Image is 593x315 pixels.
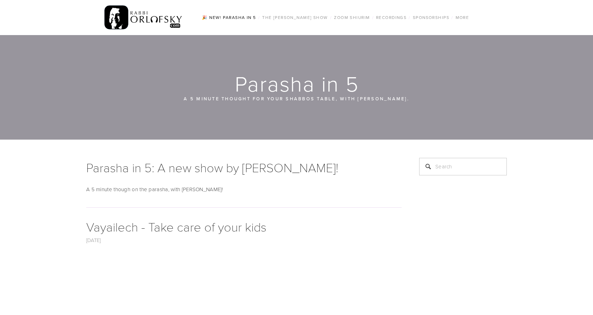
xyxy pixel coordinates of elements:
a: Zoom Shiurim [332,13,372,22]
span: / [258,14,260,20]
span: / [330,14,332,20]
p: A 5 minute though on the parasha, with [PERSON_NAME]! [86,185,402,194]
input: Search [419,158,507,175]
span: / [451,14,453,20]
p: A 5 minute thought for your Shabbos table, with [PERSON_NAME]. [128,95,465,102]
a: [DATE] [86,236,101,244]
a: Sponsorships [411,13,451,22]
img: RabbiOrlofsky.com [104,4,183,31]
h1: Parasha in 5: A new show by [PERSON_NAME]! [86,158,402,177]
a: Recordings [374,13,409,22]
span: / [372,14,374,20]
h1: Parasha in 5 [86,72,507,95]
a: Vayailech - Take care of your kids [86,218,266,235]
span: / [409,14,410,20]
a: The [PERSON_NAME] Show [260,13,330,22]
a: 🎉 NEW! Parasha in 5 [200,13,258,22]
a: More [454,13,471,22]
